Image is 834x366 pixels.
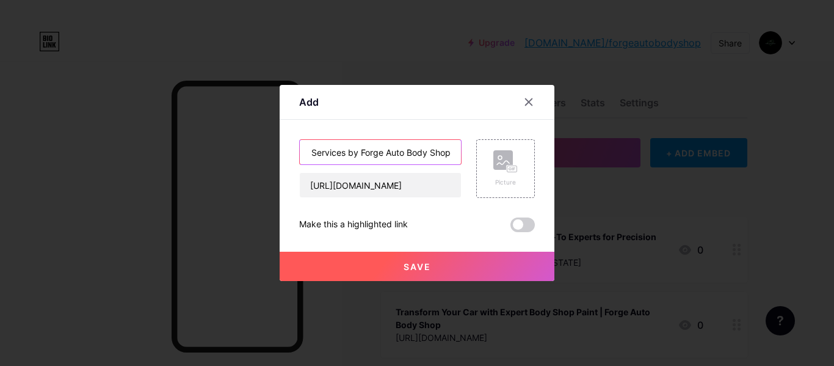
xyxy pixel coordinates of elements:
span: Save [404,262,431,272]
div: Make this a highlighted link [299,218,408,232]
input: Title [300,140,461,164]
div: Add [299,95,319,109]
input: URL [300,173,461,197]
div: Picture [493,178,518,187]
button: Save [280,252,554,281]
